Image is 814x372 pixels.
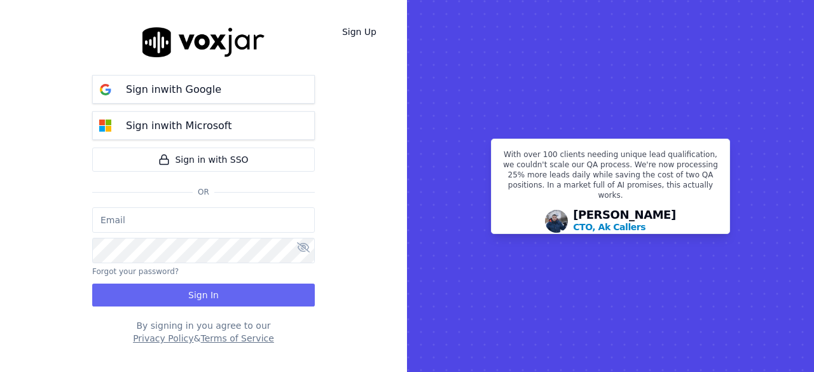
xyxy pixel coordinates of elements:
p: CTO, Ak Callers [573,221,645,233]
p: With over 100 clients needing unique lead qualification, we couldn't scale our QA process. We're ... [499,149,722,205]
img: logo [142,27,265,57]
button: Sign In [92,284,315,307]
div: By signing in you agree to our & [92,319,315,345]
div: [PERSON_NAME] [573,209,676,233]
span: Or [193,187,214,197]
button: Terms of Service [200,332,273,345]
a: Sign in with SSO [92,148,315,172]
button: Forgot your password? [92,266,179,277]
img: google Sign in button [93,77,118,102]
button: Sign inwith Google [92,75,315,104]
p: Sign in with Google [126,82,221,97]
input: Email [92,207,315,233]
img: microsoft Sign in button [93,113,118,139]
a: Sign Up [332,20,387,43]
button: Privacy Policy [133,332,193,345]
img: Avatar [545,210,568,233]
button: Sign inwith Microsoft [92,111,315,140]
p: Sign in with Microsoft [126,118,231,134]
